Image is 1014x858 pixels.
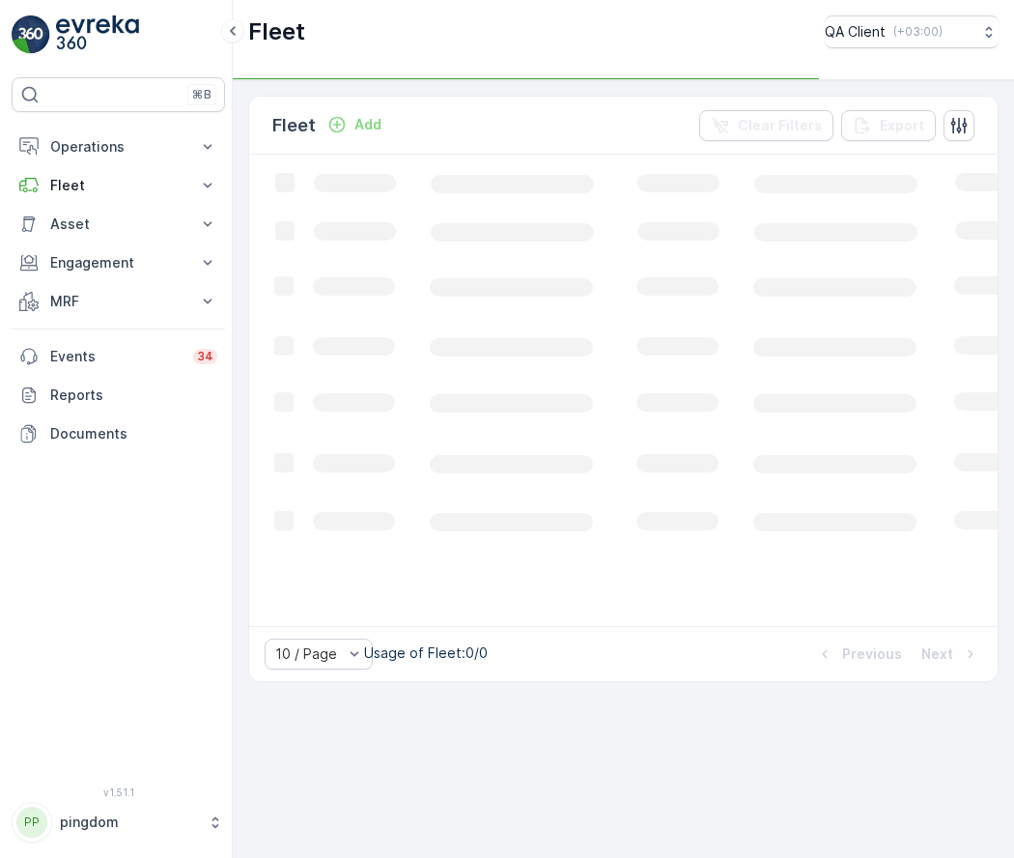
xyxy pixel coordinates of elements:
[12,128,225,166] button: Operations
[880,116,924,135] p: Export
[12,166,225,205] button: Fleet
[12,15,50,54] img: logo
[12,415,225,453] a: Documents
[841,110,936,141] button: Export
[50,292,186,311] p: MRF
[738,116,822,135] p: Clear Filters
[50,176,186,195] p: Fleet
[699,110,833,141] button: Clear Filters
[12,786,225,798] span: v 1.51.1
[50,137,186,157] p: Operations
[50,347,182,366] p: Events
[56,15,139,54] img: logo_light-DOdMpM7g.png
[16,807,47,838] div: PP
[197,349,213,364] p: 34
[921,644,953,664] p: Next
[50,424,217,443] p: Documents
[825,15,999,48] button: QA Client(+03:00)
[12,243,225,282] button: Engagement
[60,813,198,832] p: pingdom
[272,112,316,139] p: Fleet
[248,16,305,47] p: Fleet
[919,643,982,666] button: Next
[50,386,217,405] p: Reports
[12,337,225,376] a: Events34
[12,802,225,843] button: PPpingdom
[192,87,211,102] p: ⌘B
[320,113,389,136] button: Add
[50,214,186,234] p: Asset
[12,205,225,243] button: Asset
[12,282,225,321] button: MRF
[12,376,225,415] a: Reports
[825,22,886,42] p: QA Client
[842,644,902,664] p: Previous
[354,115,381,134] p: Add
[364,643,488,663] p: Usage of Fleet : 0/0
[50,253,186,272] p: Engagement
[813,643,904,666] button: Previous
[893,24,943,40] p: ( +03:00 )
